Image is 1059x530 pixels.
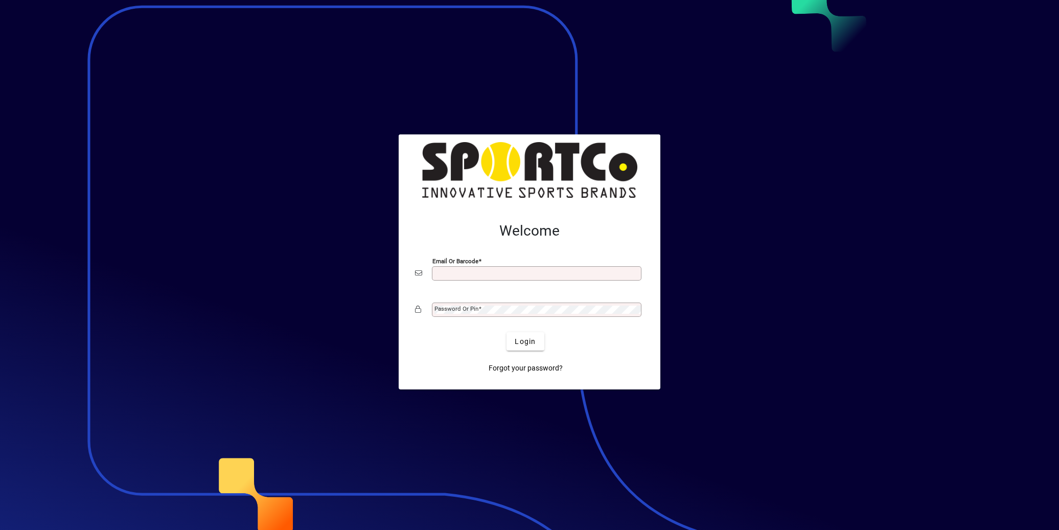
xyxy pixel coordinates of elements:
a: Forgot your password? [485,359,567,377]
span: Forgot your password? [489,363,563,374]
button: Login [507,332,544,351]
span: Login [515,336,536,347]
h2: Welcome [415,222,644,240]
mat-label: Email or Barcode [432,258,478,265]
mat-label: Password or Pin [434,305,478,312]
